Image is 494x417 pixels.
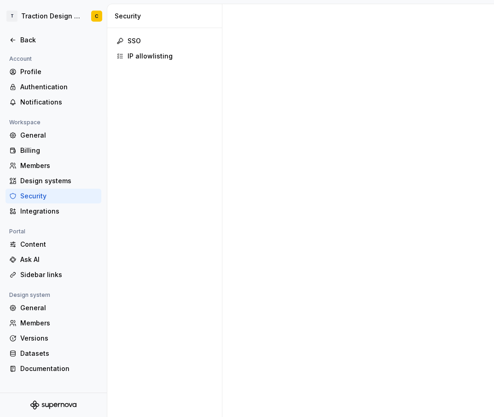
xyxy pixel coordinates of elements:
[128,52,213,61] div: IP allowlisting
[6,267,101,282] a: Sidebar links
[6,331,101,346] a: Versions
[6,64,101,79] a: Profile
[6,226,29,237] div: Portal
[20,98,98,107] div: Notifications
[20,82,98,92] div: Authentication
[113,49,216,64] a: IP allowlisting
[20,240,98,249] div: Content
[6,95,101,110] a: Notifications
[20,334,98,343] div: Versions
[20,349,98,358] div: Datasets
[21,12,80,21] div: Traction Design System
[6,11,17,22] div: T
[113,34,216,48] a: SSO
[6,33,101,47] a: Back
[20,67,98,76] div: Profile
[20,35,98,45] div: Back
[6,237,101,252] a: Content
[20,176,98,185] div: Design systems
[128,36,213,46] div: SSO
[20,161,98,170] div: Members
[20,270,98,279] div: Sidebar links
[6,346,101,361] a: Datasets
[20,131,98,140] div: General
[6,301,101,315] a: General
[6,204,101,219] a: Integrations
[115,12,218,21] div: Security
[6,143,101,158] a: Billing
[6,290,54,301] div: Design system
[6,252,101,267] a: Ask AI
[6,53,35,64] div: Account
[6,117,44,128] div: Workspace
[6,128,101,143] a: General
[6,189,101,203] a: Security
[20,146,98,155] div: Billing
[20,303,98,313] div: General
[20,364,98,373] div: Documentation
[20,255,98,264] div: Ask AI
[6,361,101,376] a: Documentation
[20,191,98,201] div: Security
[20,207,98,216] div: Integrations
[6,174,101,188] a: Design systems
[6,316,101,330] a: Members
[30,400,76,410] svg: Supernova Logo
[6,158,101,173] a: Members
[2,6,105,26] button: TTraction Design SystemC
[20,319,98,328] div: Members
[95,12,99,20] div: C
[6,80,101,94] a: Authentication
